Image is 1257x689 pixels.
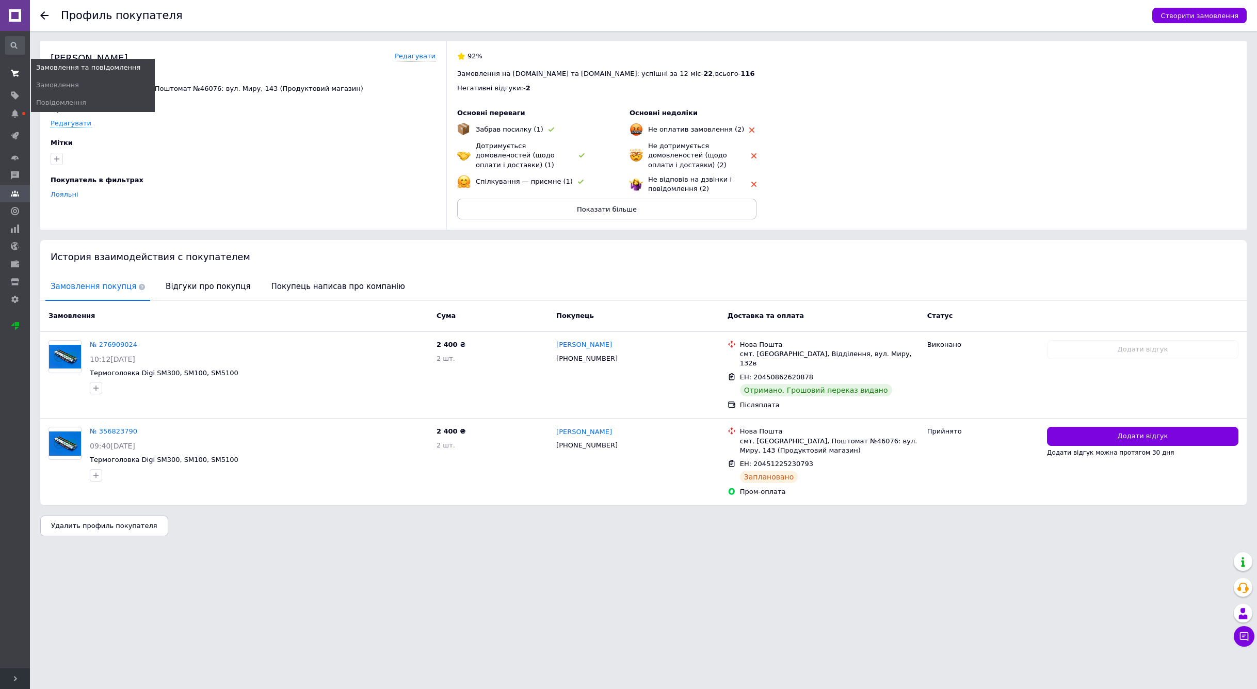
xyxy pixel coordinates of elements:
[51,190,78,198] a: Лояльні
[468,52,482,60] span: 92%
[437,312,456,319] span: Cума
[51,175,433,185] div: Покупатель в фильтрах
[578,180,584,184] img: rating-tag-type
[549,127,554,132] img: rating-tag-type
[740,349,919,368] div: смт. [GEOGRAPHIC_DATA], Відділення, вул. Миру, 132в
[49,431,81,456] img: Фото товару
[648,175,732,193] span: Не відповів на дзвінки і повідомлення (2)
[740,384,892,396] div: Отримано. Грошовий переказ видано
[49,340,82,373] a: Фото товару
[476,178,573,185] span: Спілкування — приємне (1)
[90,427,137,435] a: № 356823790
[36,81,79,90] span: Замовлення
[554,439,620,452] div: [PHONE_NUMBER]
[648,125,744,133] span: Не оплатив замовлення (2)
[31,94,155,111] a: Повідомлення
[728,312,804,319] span: Доставка та оплата
[90,442,135,450] span: 09:40[DATE]
[927,312,953,319] span: Статус
[751,182,756,187] img: rating-tag-type
[457,175,471,188] img: emoji
[457,70,754,77] span: Замовлення на [DOMAIN_NAME] та [DOMAIN_NAME]: успішні за 12 міс - , всього -
[437,427,465,435] span: 2 400 ₴
[1152,8,1247,23] button: Створити замовлення
[51,139,73,147] span: Мітки
[266,274,410,300] span: Покупець написав про компанію
[1161,12,1238,20] span: Створити замовлення
[1047,449,1174,456] span: Додати відгук можна протягом 30 дня
[36,63,140,72] span: Замовлення та повідомлення
[630,178,643,191] img: emoji
[40,516,168,536] button: Удалить профиль покупателя
[740,400,919,410] div: Післяплата
[40,11,49,20] div: Повернутися назад
[927,340,1039,349] div: Виконано
[63,84,363,93] p: смт. [GEOGRAPHIC_DATA], Поштомат №46076: вул. Миру, 143 (Продуктовий магазин)
[740,427,919,436] div: Нова Пошта
[90,355,135,363] span: 10:12[DATE]
[1234,626,1254,647] button: Чат з покупцем
[1047,427,1238,446] button: Додати відгук
[51,522,157,530] span: Удалить профиль покупателя
[703,70,713,77] span: 22
[51,52,128,65] div: [PERSON_NAME]
[740,487,919,496] div: Пром-оплата
[61,9,183,22] h1: Профиль покупателя
[556,427,612,437] a: [PERSON_NAME]
[51,105,87,113] span: Примітка
[526,84,530,92] span: 2
[51,251,250,262] span: История взаимодействия с покупателем
[160,274,255,300] span: Відгуки про покупця
[556,340,612,350] a: [PERSON_NAME]
[51,119,91,127] a: Редагувати
[740,437,919,455] div: смт. [GEOGRAPHIC_DATA], Поштомат №46076: вул. Миру, 143 (Продуктовий магазин)
[740,70,754,77] span: 116
[49,312,95,319] span: Замовлення
[36,98,86,107] span: Повідомлення
[579,153,585,158] img: rating-tag-type
[395,52,436,61] a: Редагувати
[648,142,727,168] span: Не дотримується домовленостей (щодо оплати і доставки) (2)
[437,341,465,348] span: 2 400 ₴
[577,205,637,213] span: Показати більше
[740,340,919,349] div: Нова Пошта
[90,341,137,348] a: № 276909024
[476,125,543,133] span: Забрав посилку (1)
[751,153,756,158] img: rating-tag-type
[49,427,82,460] a: Фото товару
[31,76,155,94] a: Замовлення
[749,127,754,133] img: rating-tag-type
[457,123,470,135] img: emoji
[554,352,620,365] div: [PHONE_NUMBER]
[927,427,1039,436] div: Прийнято
[740,471,798,483] div: Заплановано
[630,123,643,136] img: emoji
[45,274,150,300] span: Замовлення покупця
[457,109,525,117] span: Основні переваги
[630,109,698,117] span: Основні недоліки
[740,460,813,468] span: ЕН: 20451225230793
[437,355,455,362] span: 2 шт.
[457,84,526,92] span: Негативні відгуки: -
[90,456,238,463] a: Термоголовка Digi SM300, SM100, SM5100
[630,149,643,162] img: emoji
[90,369,238,377] a: Термоголовка Digi SM300, SM100, SM5100
[457,199,756,219] button: Показати більше
[1118,431,1168,441] span: Додати відгук
[476,142,555,168] span: Дотримується домовленостей (щодо оплати і доставки) (1)
[740,373,813,381] span: ЕН: 20450862620878
[457,149,471,162] img: emoji
[437,441,455,449] span: 2 шт.
[49,345,81,369] img: Фото товару
[556,312,594,319] span: Покупець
